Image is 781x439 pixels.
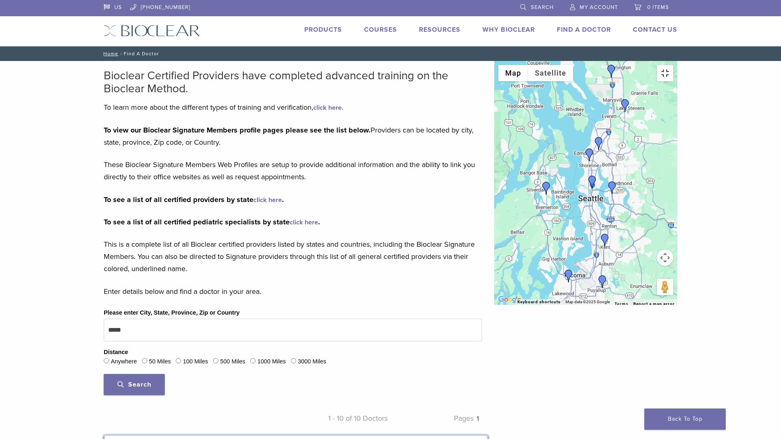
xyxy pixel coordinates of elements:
button: Search [104,374,165,395]
a: click here [253,196,282,204]
div: Dr. Amrita Majumdar [598,234,611,247]
span: My Account [580,4,618,11]
p: 1 - 10 of 10 Doctors [293,412,388,424]
p: This is a complete list of all Bioclear certified providers listed by states and countries, inclu... [104,238,482,275]
p: These Bioclear Signature Members Web Profiles are setup to provide additional information and the... [104,159,482,183]
p: Pages [388,412,482,424]
button: Toggle fullscreen view [657,65,673,81]
p: Enter details below and find a doctor in your area. [104,285,482,298]
a: 1 [477,415,479,423]
h2: Bioclear Certified Providers have completed advanced training on the Bioclear Method. [104,69,482,95]
a: Report a map error [633,302,675,306]
span: / [118,52,124,56]
button: Show street map [498,65,528,81]
button: Map camera controls [657,250,673,266]
p: Providers can be located by city, state, province, Zip code, or Country. [104,124,482,148]
label: 3000 Miles [298,357,326,366]
div: Dr. Brad Larreau [605,65,618,78]
strong: To view our Bioclear Signature Members profile pages please see the list below. [104,126,371,135]
p: To learn more about the different types of training and verification, . [104,101,482,113]
div: Dr. David Clark [562,269,575,283]
div: Dr. Charles Wallace [586,176,599,189]
button: Keyboard shortcuts [517,299,561,305]
label: Please enter City, State, Province, Zip or Country [104,309,240,317]
label: 50 Miles [149,357,171,366]
a: Courses [364,26,397,34]
strong: To see a list of all certified pediatric specialists by state . [104,217,320,226]
div: Dr. James Rosenwald [606,181,619,194]
a: Products [304,26,342,34]
img: Google [496,294,523,305]
img: Bioclear [104,25,200,37]
span: Search [118,380,151,389]
label: 100 Miles [183,357,208,366]
span: 0 items [647,4,669,11]
button: Show satellite imagery [528,65,573,81]
span: Map data ©2025 Google [565,300,610,304]
a: Back To Top [644,409,726,430]
a: Why Bioclear [482,26,535,34]
a: Terms [615,302,628,306]
button: Drag Pegman onto the map to open Street View [657,279,673,295]
strong: To see a list of all certified providers by state . [104,195,284,204]
a: Find A Doctor [557,26,611,34]
legend: Distance [104,348,128,357]
span: Search [531,4,554,11]
a: Open this area in Google Maps (opens a new window) [496,294,523,305]
label: 500 Miles [220,357,245,366]
div: Dr. Rose Holdren [540,182,553,195]
label: Anywhere [111,357,137,366]
a: click here [313,104,342,112]
div: Dr. Amy Thompson [619,99,632,112]
a: Home [101,51,118,57]
a: click here [290,218,318,226]
a: Contact Us [633,26,677,34]
nav: Find A Doctor [98,46,683,61]
div: Dr. Megan Jones [583,148,596,161]
div: Dr. Brent Robinson [592,137,605,150]
label: 1000 Miles [257,357,286,366]
a: Resources [419,26,460,34]
div: Dr. Chelsea Momany [596,275,609,288]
